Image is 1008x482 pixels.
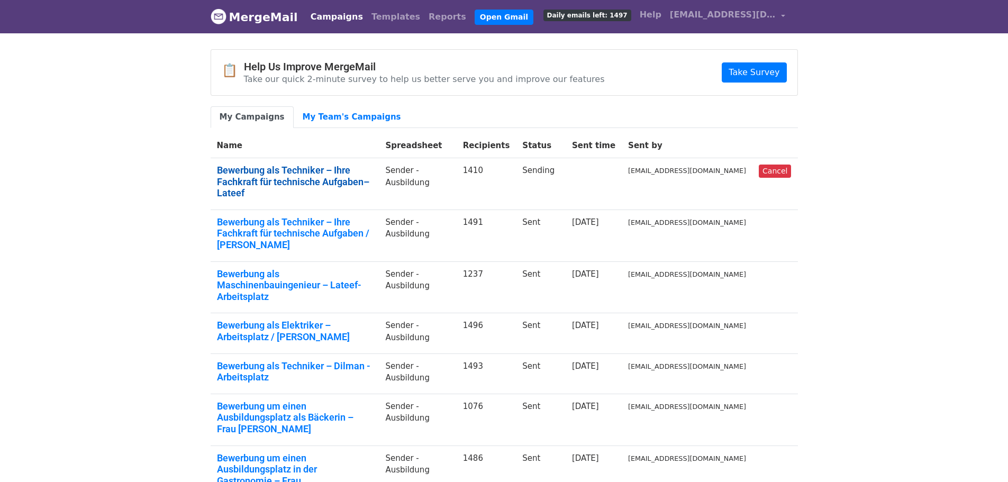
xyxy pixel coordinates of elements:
[367,6,424,28] a: Templates
[457,313,516,353] td: 1496
[222,63,244,78] span: 📋
[211,133,379,158] th: Name
[217,360,373,383] a: Bewerbung als Techniker – Dilman -Arbeitsplatz
[217,216,373,251] a: Bewerbung als Techniker – Ihre Fachkraft für technische Aufgaben / [PERSON_NAME]
[457,394,516,445] td: 1076
[516,353,566,394] td: Sent
[379,261,456,313] td: Sender -Ausbildung
[211,106,294,128] a: My Campaigns
[759,165,791,178] a: Cancel
[572,361,599,371] a: [DATE]
[516,261,566,313] td: Sent
[572,269,599,279] a: [DATE]
[217,401,373,435] a: Bewerbung um einen Ausbildungsplatz als Bäckerin – Frau [PERSON_NAME]
[628,270,746,278] small: [EMAIL_ADDRESS][DOMAIN_NAME]
[379,158,456,210] td: Sender -Ausbildung
[566,133,622,158] th: Sent time
[572,453,599,463] a: [DATE]
[211,6,298,28] a: MergeMail
[722,62,786,83] a: Take Survey
[457,158,516,210] td: 1410
[543,10,631,21] span: Daily emails left: 1497
[294,106,410,128] a: My Team's Campaigns
[379,394,456,445] td: Sender -Ausbildung
[211,8,226,24] img: MergeMail logo
[244,74,605,85] p: Take our quick 2-minute survey to help us better serve you and improve our features
[217,165,373,199] a: Bewerbung als Techniker – Ihre Fachkraft für technische Aufgaben– Lateef
[628,167,746,175] small: [EMAIL_ADDRESS][DOMAIN_NAME]
[628,403,746,411] small: [EMAIL_ADDRESS][DOMAIN_NAME]
[457,133,516,158] th: Recipients
[457,353,516,394] td: 1493
[670,8,776,21] span: [EMAIL_ADDRESS][DOMAIN_NAME]
[572,321,599,330] a: [DATE]
[635,4,666,25] a: Help
[572,217,599,227] a: [DATE]
[244,60,605,73] h4: Help Us Improve MergeMail
[379,210,456,261] td: Sender -Ausbildung
[379,353,456,394] td: Sender -Ausbildung
[457,261,516,313] td: 1237
[516,133,566,158] th: Status
[306,6,367,28] a: Campaigns
[628,454,746,462] small: [EMAIL_ADDRESS][DOMAIN_NAME]
[475,10,533,25] a: Open Gmail
[628,362,746,370] small: [EMAIL_ADDRESS][DOMAIN_NAME]
[516,210,566,261] td: Sent
[628,322,746,330] small: [EMAIL_ADDRESS][DOMAIN_NAME]
[217,268,373,303] a: Bewerbung als Maschinenbauingenieur – Lateef-Arbeitsplatz
[379,313,456,353] td: Sender -Ausbildung
[955,431,1008,482] iframe: Chat Widget
[516,313,566,353] td: Sent
[379,133,456,158] th: Spreadsheet
[424,6,470,28] a: Reports
[622,133,752,158] th: Sent by
[666,4,789,29] a: [EMAIL_ADDRESS][DOMAIN_NAME]
[516,158,566,210] td: Sending
[628,219,746,226] small: [EMAIL_ADDRESS][DOMAIN_NAME]
[572,402,599,411] a: [DATE]
[516,394,566,445] td: Sent
[217,320,373,342] a: Bewerbung als Elektriker – Arbeitsplatz / [PERSON_NAME]
[539,4,635,25] a: Daily emails left: 1497
[457,210,516,261] td: 1491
